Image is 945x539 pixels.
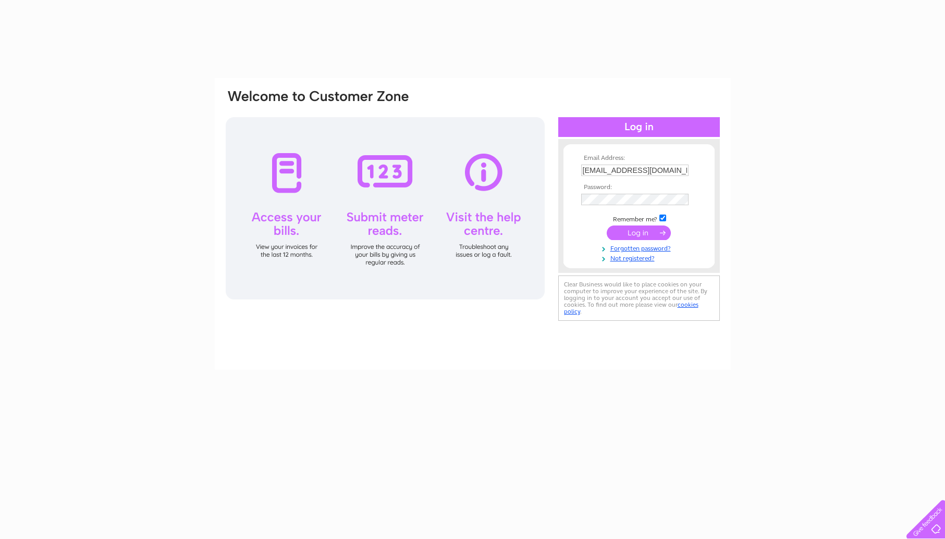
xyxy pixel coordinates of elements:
[558,275,720,321] div: Clear Business would like to place cookies on your computer to improve your experience of the sit...
[579,213,699,223] td: Remember me?
[564,301,698,315] a: cookies policy
[579,184,699,191] th: Password:
[579,155,699,162] th: Email Address:
[581,253,699,262] a: Not registered?
[581,243,699,253] a: Forgotten password?
[607,225,671,240] input: Submit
